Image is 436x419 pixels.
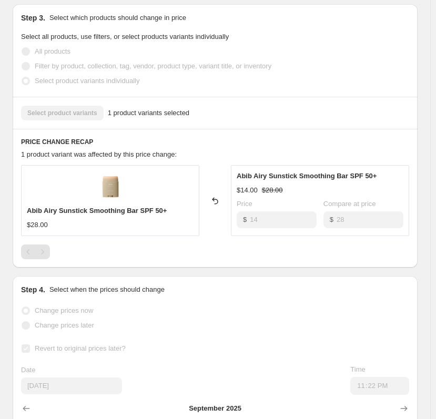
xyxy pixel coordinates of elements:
span: Time [350,365,365,373]
strike: $28.00 [262,185,283,196]
button: Show previous month, August 2025 [19,401,34,416]
span: Date [21,366,35,374]
p: Select when the prices should change [49,284,165,295]
span: Select all products, use filters, or select products variants individually [21,33,229,40]
button: Show next month, October 2025 [397,401,411,416]
input: 10/9/2025 [21,377,122,394]
span: All products [35,47,70,55]
span: Revert to original prices later? [35,344,126,352]
img: AbibAirySunstickSmoothingBarSPF50_6e0c75da-4289-4afe-adeb-328d6b17a9b3_80x.png [95,171,126,202]
h2: Step 4. [21,284,45,295]
span: Select product variants individually [35,77,139,85]
span: 1 product variants selected [108,108,189,118]
span: Abib Airy Sunstick Smoothing Bar SPF 50+ [237,172,377,180]
p: Select which products should change in price [49,13,186,23]
h6: PRICE CHANGE RECAP [21,138,409,146]
span: $ [243,216,247,223]
span: Abib Airy Sunstick Smoothing Bar SPF 50+ [27,207,167,214]
span: Price [237,200,252,208]
span: Change prices now [35,306,93,314]
span: Compare at price [323,200,376,208]
div: $14.00 [237,185,258,196]
div: $28.00 [27,220,48,230]
span: $ [330,216,333,223]
input: 12:00 [350,377,409,395]
span: 1 product variant was affected by this price change: [21,150,177,158]
nav: Pagination [21,244,50,259]
span: Change prices later [35,321,94,329]
h2: Step 3. [21,13,45,23]
span: Filter by product, collection, tag, vendor, product type, variant title, or inventory [35,62,271,70]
